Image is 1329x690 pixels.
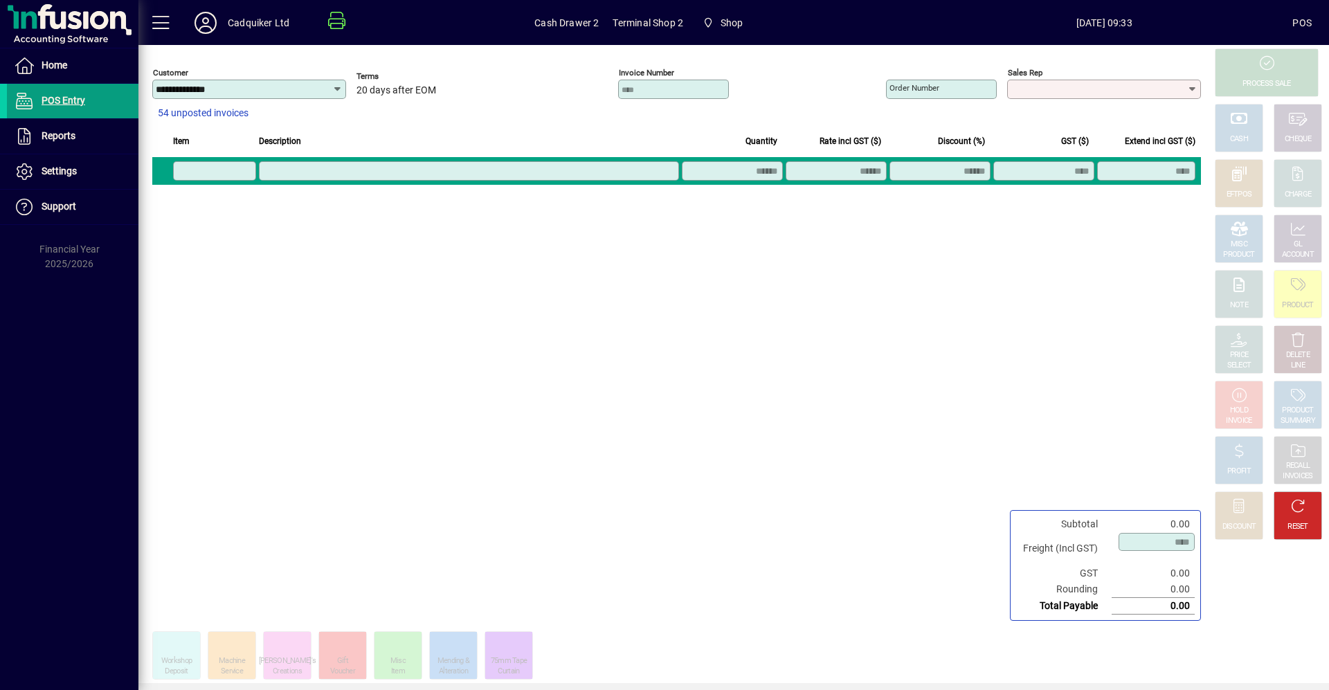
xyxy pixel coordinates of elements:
[152,101,254,126] button: 54 unposted invoices
[161,656,192,666] div: Workshop
[1227,361,1251,371] div: SELECT
[356,85,436,96] span: 20 days after EOM
[437,656,470,666] div: Mending &
[745,134,777,149] span: Quantity
[7,48,138,83] a: Home
[1016,516,1112,532] td: Subtotal
[1061,134,1089,149] span: GST ($)
[7,190,138,224] a: Support
[1230,134,1248,145] div: CASH
[491,656,527,666] div: 75mm Tape
[889,83,939,93] mat-label: Order number
[1016,598,1112,615] td: Total Payable
[228,12,289,34] div: Cadquiker Ltd
[1231,239,1247,250] div: MISC
[1227,466,1251,477] div: PROFIT
[1286,461,1310,471] div: RECALL
[1112,581,1195,598] td: 0.00
[534,12,599,34] span: Cash Drawer 2
[938,134,985,149] span: Discount (%)
[1282,250,1314,260] div: ACCOUNT
[1287,522,1308,532] div: RESET
[1292,12,1312,34] div: POS
[7,119,138,154] a: Reports
[221,666,243,677] div: Service
[42,60,67,71] span: Home
[1285,134,1311,145] div: CHEQUE
[1016,532,1112,565] td: Freight (Incl GST)
[1285,190,1312,200] div: CHARGE
[1282,300,1313,311] div: PRODUCT
[613,12,683,34] span: Terminal Shop 2
[1283,471,1312,482] div: INVOICES
[219,656,245,666] div: Machine
[42,130,75,141] span: Reports
[1223,250,1254,260] div: PRODUCT
[173,134,190,149] span: Item
[183,10,228,35] button: Profile
[1230,406,1248,416] div: HOLD
[1125,134,1195,149] span: Extend incl GST ($)
[1294,239,1303,250] div: GL
[42,95,85,106] span: POS Entry
[439,666,468,677] div: Alteration
[7,154,138,189] a: Settings
[1016,581,1112,598] td: Rounding
[158,106,248,120] span: 54 unposted invoices
[1112,598,1195,615] td: 0.00
[390,656,406,666] div: Misc
[273,666,302,677] div: Creations
[42,201,76,212] span: Support
[153,68,188,78] mat-label: Customer
[697,10,748,35] span: Shop
[1281,416,1315,426] div: SUMMARY
[42,165,77,176] span: Settings
[1230,350,1249,361] div: PRICE
[1227,190,1252,200] div: EFTPOS
[1282,406,1313,416] div: PRODUCT
[1242,79,1291,89] div: PROCESS SALE
[1222,522,1256,532] div: DISCOUNT
[259,134,301,149] span: Description
[1112,565,1195,581] td: 0.00
[1230,300,1248,311] div: NOTE
[1286,350,1310,361] div: DELETE
[259,656,316,666] div: [PERSON_NAME]'s
[330,666,355,677] div: Voucher
[356,72,440,81] span: Terms
[721,12,743,34] span: Shop
[1008,68,1042,78] mat-label: Sales rep
[498,666,519,677] div: Curtain
[1016,565,1112,581] td: GST
[1226,416,1251,426] div: INVOICE
[916,12,1292,34] span: [DATE] 09:33
[1112,516,1195,532] td: 0.00
[165,666,188,677] div: Deposit
[820,134,881,149] span: Rate incl GST ($)
[619,68,674,78] mat-label: Invoice number
[1291,361,1305,371] div: LINE
[337,656,348,666] div: Gift
[391,666,405,677] div: Item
